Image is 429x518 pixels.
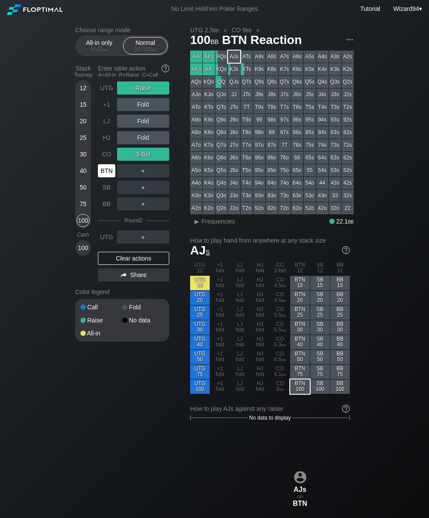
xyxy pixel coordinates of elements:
[253,139,265,151] div: 97o
[278,63,291,75] div: K7s
[228,51,240,63] div: AJs
[215,114,228,126] div: Q9o
[228,63,240,75] div: KJs
[190,320,210,335] div: UTG 30
[206,247,210,256] span: s
[190,335,210,349] div: UTG 40
[341,245,351,255] img: help.32db89a4.svg
[278,114,291,126] div: 97s
[310,335,330,349] div: SB 40
[304,190,316,202] div: 53o
[304,63,316,75] div: K5s
[316,63,328,75] div: K4s
[291,63,303,75] div: K6s
[117,131,169,144] div: Fold
[221,34,303,48] span: BTN Reaction
[98,148,115,161] div: CO
[282,297,286,303] span: bb
[282,312,286,318] span: bb
[189,26,220,34] span: UTG 2.5
[278,88,291,101] div: J7s
[103,46,107,52] span: bb
[210,320,230,335] div: +1 fold
[266,114,278,126] div: 98s
[266,190,278,202] div: 83o
[190,101,202,113] div: ATo
[127,46,164,52] div: 12 – 100
[342,164,354,176] div: 52s
[291,101,303,113] div: T6s
[241,177,253,189] div: T4o
[228,190,240,202] div: J3o
[278,177,291,189] div: 74o
[391,4,423,14] div: ▾
[215,152,228,164] div: Q6o
[345,35,355,44] img: ellipsis.fd386fe8.svg
[342,177,354,189] div: 42s
[230,291,250,305] div: LJ fold
[253,114,265,126] div: 99
[190,177,202,189] div: A4o
[230,276,250,290] div: LJ fold
[117,115,169,128] div: Fold
[230,320,250,335] div: LJ fold
[316,202,328,214] div: 42o
[190,261,210,275] div: UTG 12
[291,114,303,126] div: 96s
[310,291,330,305] div: SB 20
[241,202,253,214] div: T2o
[250,276,270,290] div: HJ fold
[80,304,122,310] div: Call
[291,177,303,189] div: 64o
[304,202,316,214] div: 52o
[228,164,240,176] div: J5o
[329,88,341,101] div: J3s
[241,126,253,139] div: T8o
[190,164,202,176] div: A5o
[241,101,253,113] div: TT
[251,27,264,34] span: »
[215,126,228,139] div: Q8o
[253,126,265,139] div: 98o
[310,320,330,335] div: SB 30
[230,305,250,320] div: LJ fold
[98,164,115,177] div: BTN
[210,335,230,349] div: +1 fold
[228,76,240,88] div: QJs
[215,76,228,88] div: QQ
[121,273,127,278] img: share.864f2f62.svg
[253,51,265,63] div: A9s
[278,139,291,151] div: 77
[316,126,328,139] div: 84s
[316,177,328,189] div: 44
[342,88,354,101] div: J2s
[291,164,303,176] div: 65o
[190,51,202,63] div: AA
[341,404,351,413] img: help.32db89a4.svg
[342,101,354,113] div: T2s
[230,261,250,275] div: LJ fold
[190,88,202,101] div: AJo
[215,139,228,151] div: Q7o
[190,244,210,257] span: AJ
[117,148,169,161] div: 3-Bet
[304,139,316,151] div: 75s
[330,335,350,349] div: BB 40
[291,190,303,202] div: 63o
[266,101,278,113] div: T8s
[316,101,328,113] div: T4s
[329,164,341,176] div: 53s
[291,88,303,101] div: J6s
[228,126,240,139] div: J8o
[266,88,278,101] div: J8s
[250,335,270,349] div: HJ fold
[203,114,215,126] div: K9o
[310,261,330,275] div: SB 12
[329,218,354,225] div: 22.1
[203,126,215,139] div: K8o
[77,181,90,194] div: 50
[270,261,290,275] div: CO 3-bet
[290,276,310,290] div: BTN 15
[122,304,164,310] div: Fold
[215,63,228,75] div: KQs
